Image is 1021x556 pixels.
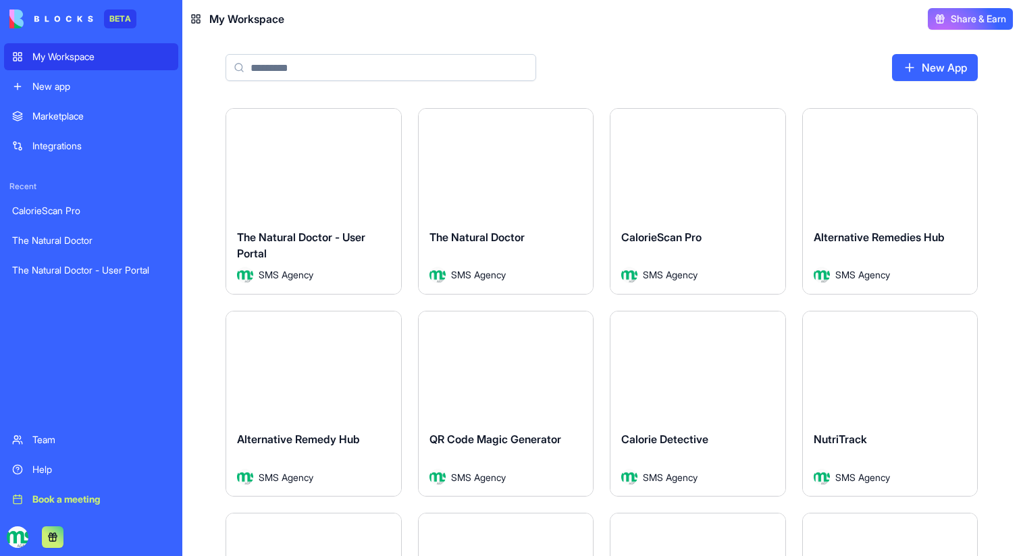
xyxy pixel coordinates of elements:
[9,9,93,28] img: logo
[429,267,446,283] img: Avatar
[4,486,178,513] a: Book a meeting
[32,80,170,93] div: New app
[814,469,830,485] img: Avatar
[429,230,525,244] span: The Natural Doctor
[814,432,867,446] span: NutriTrack
[643,470,698,484] span: SMS Agency
[4,181,178,192] span: Recent
[418,311,594,497] a: QR Code Magic GeneratorAvatarSMS Agency
[32,139,170,153] div: Integrations
[835,268,890,282] span: SMS Agency
[32,463,170,476] div: Help
[621,469,637,485] img: Avatar
[610,108,786,295] a: CalorieScan ProAvatarSMS Agency
[429,469,446,485] img: Avatar
[32,50,170,64] div: My Workspace
[104,9,136,28] div: BETA
[892,54,978,81] a: New App
[429,432,561,446] span: QR Code Magic Generator
[802,108,978,295] a: Alternative Remedies HubAvatarSMS Agency
[12,234,170,247] div: The Natural Doctor
[814,267,830,283] img: Avatar
[418,108,594,295] a: The Natural DoctorAvatarSMS Agency
[4,103,178,130] a: Marketplace
[610,311,786,497] a: Calorie DetectiveAvatarSMS Agency
[4,197,178,224] a: CalorieScan Pro
[259,470,313,484] span: SMS Agency
[237,432,360,446] span: Alternative Remedy Hub
[209,11,284,27] span: My Workspace
[226,311,402,497] a: Alternative Remedy HubAvatarSMS Agency
[643,268,698,282] span: SMS Agency
[621,432,708,446] span: Calorie Detective
[4,43,178,70] a: My Workspace
[32,433,170,447] div: Team
[451,470,506,484] span: SMS Agency
[237,469,253,485] img: Avatar
[951,12,1006,26] span: Share & Earn
[259,268,313,282] span: SMS Agency
[32,109,170,123] div: Marketplace
[12,263,170,277] div: The Natural Doctor - User Portal
[4,426,178,453] a: Team
[802,311,978,497] a: NutriTrackAvatarSMS Agency
[621,267,637,283] img: Avatar
[835,470,890,484] span: SMS Agency
[928,8,1013,30] button: Share & Earn
[237,267,253,283] img: Avatar
[237,230,365,260] span: The Natural Doctor - User Portal
[9,9,136,28] a: BETA
[4,227,178,254] a: The Natural Doctor
[7,526,28,548] img: logo_transparent_kimjut.jpg
[4,132,178,159] a: Integrations
[4,456,178,483] a: Help
[12,204,170,218] div: CalorieScan Pro
[621,230,702,244] span: CalorieScan Pro
[451,268,506,282] span: SMS Agency
[814,230,945,244] span: Alternative Remedies Hub
[32,492,170,506] div: Book a meeting
[226,108,402,295] a: The Natural Doctor - User PortalAvatarSMS Agency
[4,257,178,284] a: The Natural Doctor - User Portal
[4,73,178,100] a: New app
